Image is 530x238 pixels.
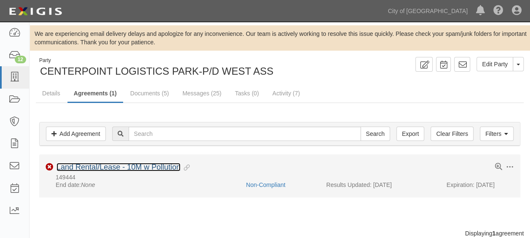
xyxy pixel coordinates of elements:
[46,181,239,189] div: End date:
[46,163,53,171] i: Non-Compliant
[56,163,190,172] div: Land Rental/Lease - 10M w Pollution
[246,181,285,188] a: Non-Compliant
[39,57,395,64] div: Party
[124,85,175,102] a: Documents (5)
[6,4,65,19] img: logo-5460c22ac91f19d4615b14bd174203de0afe785f0fc80cf4dbbc73dc1793850b.png
[15,56,26,63] div: 12
[129,127,361,141] input: Search
[447,181,514,189] div: Expiration: [DATE]
[326,181,434,189] div: Results Updated: [DATE]
[361,127,390,141] input: Search
[493,6,503,16] i: Help Center - Complianz
[266,85,306,102] a: Activity (7)
[46,127,106,141] a: Add Agreement
[492,230,495,237] b: 1
[81,181,95,188] em: None
[40,65,395,77] span: CENTERPOINT LOGISTICS PARK-P/D WEST ASSN - FKA [PERSON_NAME]
[480,127,514,141] a: Filters
[56,163,180,171] a: Land Rental/Lease - 10M w Pollution
[495,163,502,171] a: View results summary
[476,57,513,71] a: Edit Party
[46,174,514,181] div: 149444
[67,85,123,103] a: Agreements (1)
[30,229,530,238] div: Displaying agreement
[430,127,473,141] a: Clear Filters
[30,30,530,46] div: We are experiencing email delivery delays and apologize for any inconvenience. Our team is active...
[396,127,424,141] a: Export
[180,165,190,171] i: Evidence Linked
[384,3,472,19] a: City of [GEOGRAPHIC_DATA]
[176,85,228,102] a: Messages (25)
[36,85,67,102] a: Details
[36,57,274,78] div: CENTERPOINT LOGISTICS PARK-P/D WEST ASSN - FKA JOHN F LONG
[229,85,265,102] a: Tasks (0)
